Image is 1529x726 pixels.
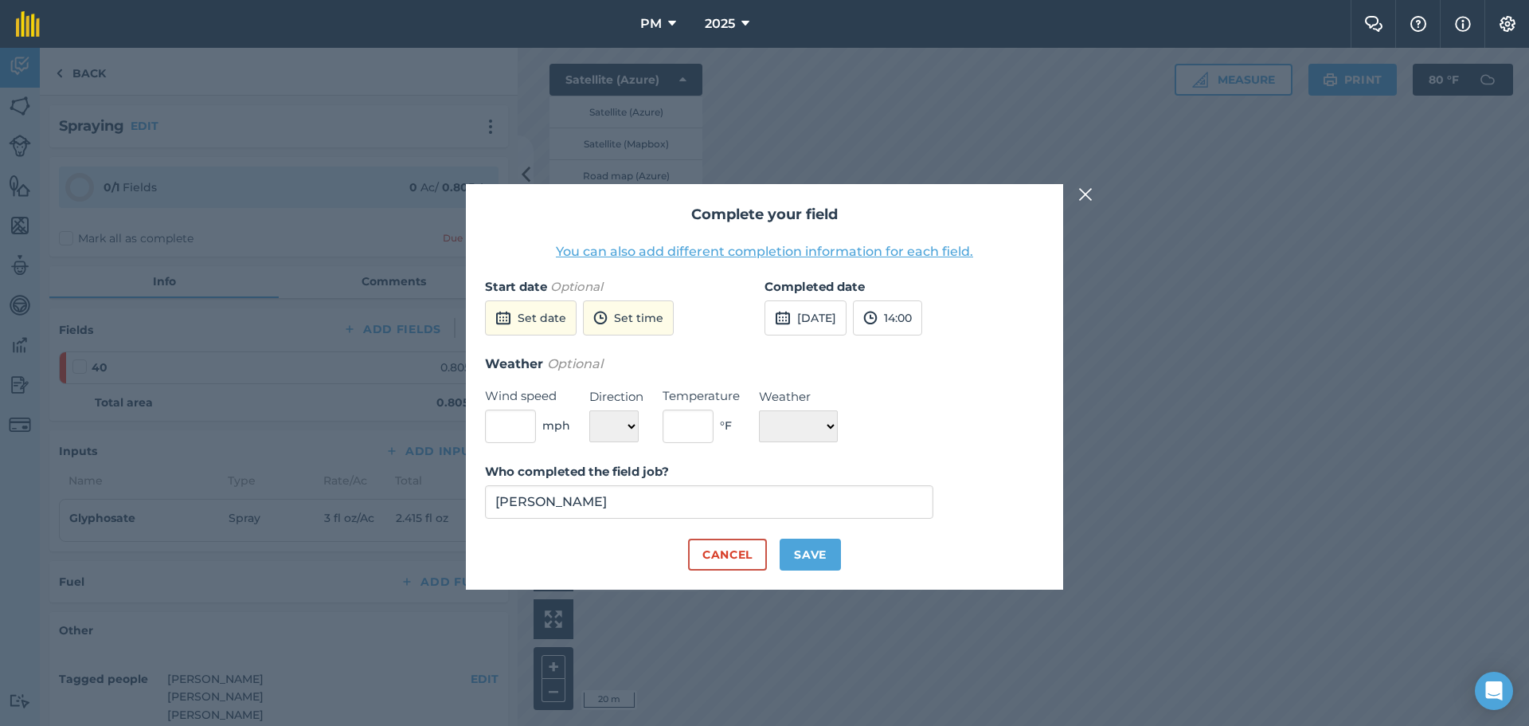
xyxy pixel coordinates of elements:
[485,203,1044,226] h2: Complete your field
[16,11,40,37] img: fieldmargin Logo
[1455,14,1471,33] img: svg+xml;base64,PHN2ZyB4bWxucz0iaHR0cDovL3d3dy53My5vcmcvMjAwMC9zdmciIHdpZHRoPSIxNyIgaGVpZ2h0PSIxNy...
[556,242,973,261] button: You can also add different completion information for each field.
[550,279,603,294] em: Optional
[775,308,791,328] img: svg+xml;base64,PD94bWwgdmVyc2lvbj0iMS4wIiBlbmNvZGluZz0idXRmLTgiPz4KPCEtLSBHZW5lcmF0b3I6IEFkb2JlIE...
[688,539,767,571] button: Cancel
[1409,16,1428,32] img: A question mark icon
[1498,16,1517,32] img: A cog icon
[485,354,1044,375] h3: Weather
[589,387,643,406] label: Direction
[705,14,735,33] span: 2025
[542,417,570,434] span: mph
[485,387,570,406] label: Wind speed
[720,417,732,434] span: ° F
[547,356,603,371] em: Optional
[663,387,740,406] label: Temperature
[863,308,878,328] img: svg+xml;base64,PD94bWwgdmVyc2lvbj0iMS4wIiBlbmNvZGluZz0idXRmLTgiPz4KPCEtLSBHZW5lcmF0b3I6IEFkb2JlIE...
[1475,672,1513,710] div: Open Intercom Messenger
[1364,16,1383,32] img: Two speech bubbles overlapping with the left bubble in the forefront
[853,300,922,336] button: 14:00
[485,464,669,479] strong: Who completed the field job?
[764,300,847,336] button: [DATE]
[485,300,577,336] button: Set date
[759,387,838,406] label: Weather
[1078,185,1093,204] img: svg+xml;base64,PHN2ZyB4bWxucz0iaHR0cDovL3d3dy53My5vcmcvMjAwMC9zdmciIHdpZHRoPSIyMiIgaGVpZ2h0PSIzMC...
[780,539,841,571] button: Save
[640,14,662,33] span: PM
[593,308,608,328] img: svg+xml;base64,PD94bWwgdmVyc2lvbj0iMS4wIiBlbmNvZGluZz0idXRmLTgiPz4KPCEtLSBHZW5lcmF0b3I6IEFkb2JlIE...
[495,308,511,328] img: svg+xml;base64,PD94bWwgdmVyc2lvbj0iMS4wIiBlbmNvZGluZz0idXRmLTgiPz4KPCEtLSBHZW5lcmF0b3I6IEFkb2JlIE...
[764,279,865,294] strong: Completed date
[485,279,547,294] strong: Start date
[583,300,674,336] button: Set time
